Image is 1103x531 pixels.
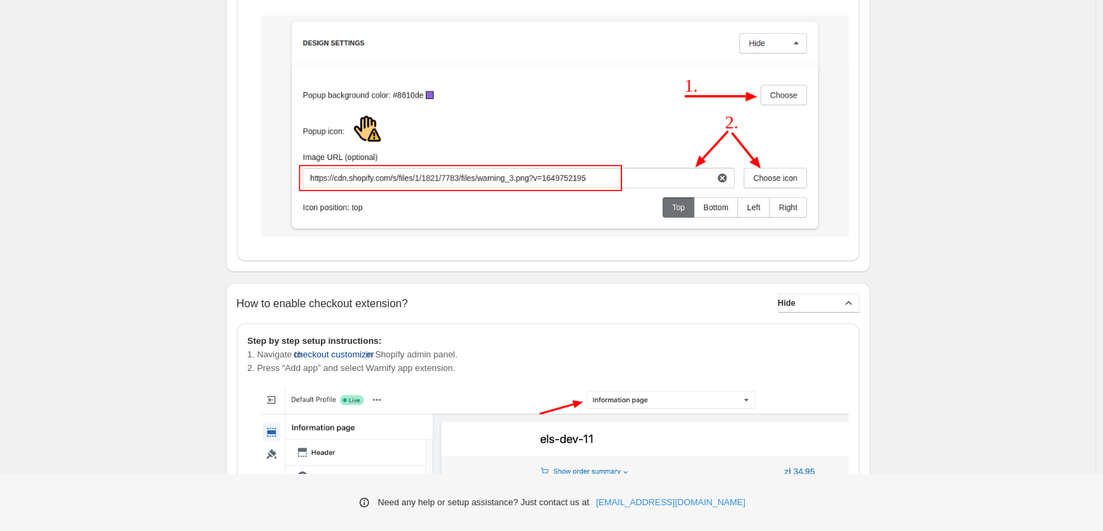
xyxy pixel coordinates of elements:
[294,344,374,366] button: checkout customizer
[248,361,849,375] p: 2. Press “Add app” and select Warnify app extension.
[596,496,746,509] a: [EMAIL_ADDRESS][DOMAIN_NAME]
[248,336,382,346] strong: Step by step setup instructions:
[294,348,374,361] span: checkout customizer
[248,348,849,361] p: 1. Navigate to in Shopify admin panel.
[778,294,859,313] button: Hide
[778,298,796,309] span: Hide
[237,297,408,310] h2: How to enable checkout extension?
